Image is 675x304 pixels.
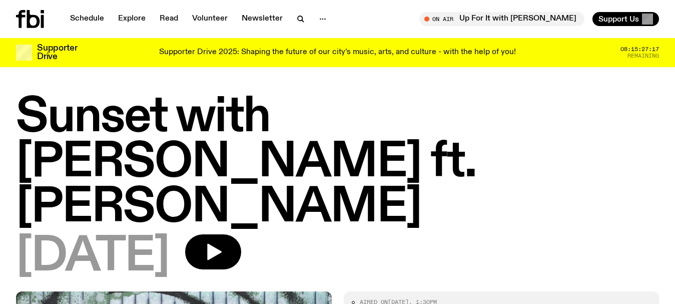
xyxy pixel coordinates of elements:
[419,12,584,26] button: On AirUp For It with [PERSON_NAME]
[16,234,169,279] span: [DATE]
[37,44,77,61] h3: Supporter Drive
[627,53,659,59] span: Remaining
[16,95,659,230] h1: Sunset with [PERSON_NAME] ft. [PERSON_NAME]
[592,12,659,26] button: Support Us
[598,15,639,24] span: Support Us
[236,12,289,26] a: Newsletter
[64,12,110,26] a: Schedule
[186,12,234,26] a: Volunteer
[154,12,184,26] a: Read
[112,12,152,26] a: Explore
[159,48,516,57] p: Supporter Drive 2025: Shaping the future of our city’s music, arts, and culture - with the help o...
[620,47,659,52] span: 08:15:27:17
